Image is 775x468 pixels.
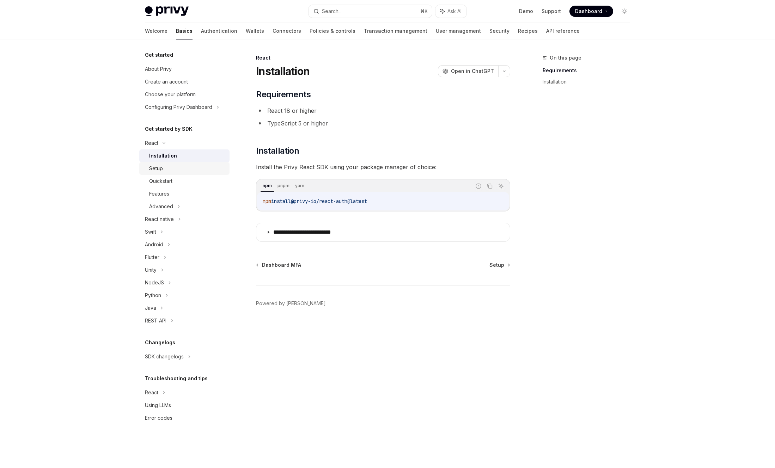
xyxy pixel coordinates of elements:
div: Search... [322,7,342,16]
a: About Privy [139,63,230,75]
div: Android [145,240,163,249]
span: install [271,198,291,204]
a: Wallets [246,23,264,39]
a: Requirements [543,65,636,76]
a: Features [139,187,230,200]
img: light logo [145,6,189,16]
a: Installation [139,149,230,162]
a: Transaction management [364,23,427,39]
div: NodeJS [145,278,164,287]
a: Demo [519,8,533,15]
a: Quickstart [139,175,230,187]
a: Error codes [139,412,230,424]
button: Search...⌘K [309,5,432,18]
a: Choose your platform [139,88,230,101]
div: Error codes [145,414,172,422]
a: Installation [543,76,636,87]
a: Setup [139,162,230,175]
h5: Troubleshooting and tips [145,374,208,383]
a: Dashboard MFA [257,261,301,269]
div: Swift [145,228,156,236]
a: Authentication [201,23,237,39]
a: Welcome [145,23,167,39]
button: Ask AI [435,5,466,18]
div: Choose your platform [145,90,196,99]
span: @privy-io/react-auth@latest [291,198,367,204]
li: React 18 or higher [256,106,510,116]
a: Powered by [PERSON_NAME] [256,300,326,307]
div: Quickstart [149,177,172,185]
button: Ask AI [496,181,506,191]
div: About Privy [145,65,172,73]
div: Advanced [149,202,173,211]
div: Installation [149,152,177,160]
span: Open in ChatGPT [451,68,494,75]
span: Ask AI [447,8,462,15]
a: Setup [489,261,509,269]
button: Copy the contents from the code block [485,181,494,191]
h1: Installation [256,65,310,78]
div: pnpm [275,181,292,190]
a: Basics [176,23,193,39]
div: Configuring Privy Dashboard [145,103,212,111]
a: User management [436,23,481,39]
div: React [145,388,158,397]
a: Using LLMs [139,399,230,412]
div: Using LLMs [145,401,171,409]
li: TypeScript 5 or higher [256,118,510,128]
span: On this page [550,54,581,62]
h5: Get started by SDK [145,125,193,133]
span: Install the Privy React SDK using your package manager of choice: [256,162,510,172]
a: Security [489,23,509,39]
div: Python [145,291,161,300]
div: yarn [293,181,306,190]
span: Setup [489,261,504,269]
a: Policies & controls [310,23,355,39]
div: React [256,54,510,61]
div: Features [149,190,169,198]
button: Report incorrect code [474,181,483,191]
a: Create an account [139,75,230,88]
span: Dashboard [575,8,602,15]
h5: Get started [145,51,173,59]
div: SDK changelogs [145,352,184,361]
div: Flutter [145,253,159,261]
div: Java [145,304,156,312]
div: REST API [145,316,166,325]
a: Connectors [273,23,301,39]
button: Open in ChatGPT [438,65,498,77]
span: Installation [256,145,299,156]
a: Dashboard [569,6,613,17]
div: npm [261,181,274,190]
a: Support [542,8,561,15]
span: ⌘ K [420,8,428,14]
div: Setup [149,164,163,173]
h5: Changelogs [145,338,175,347]
span: Dashboard MFA [262,261,301,269]
div: Unity [145,266,157,274]
span: npm [263,198,271,204]
span: Requirements [256,89,311,100]
div: React [145,139,158,147]
div: React native [145,215,174,223]
div: Create an account [145,78,188,86]
a: API reference [546,23,580,39]
a: Recipes [518,23,538,39]
button: Toggle dark mode [619,6,630,17]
